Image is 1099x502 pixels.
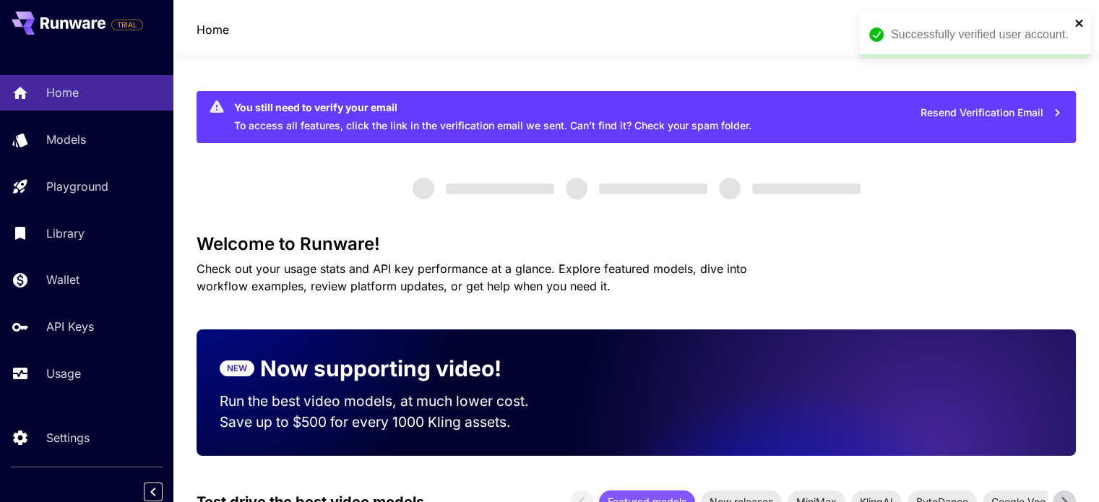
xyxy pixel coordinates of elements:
[111,16,143,33] span: Add your payment card to enable full platform functionality.
[891,26,1070,43] div: Successfully verified user account.
[46,225,85,242] p: Library
[234,95,751,139] div: To access all features, click the link in the verification email we sent. Can’t find it? Check yo...
[46,318,94,335] p: API Keys
[260,352,501,385] p: Now supporting video!
[112,20,142,30] span: TRIAL
[913,98,1070,128] button: Resend Verification Email
[144,482,163,501] button: Collapse sidebar
[220,391,556,412] p: Run the best video models, at much lower cost.
[197,261,747,293] span: Check out your usage stats and API key performance at a glance. Explore featured models, dive int...
[46,84,79,101] p: Home
[197,234,1076,254] h3: Welcome to Runware!
[197,21,229,38] nav: breadcrumb
[46,178,108,195] p: Playground
[234,100,751,115] div: You still need to verify your email
[46,131,86,148] p: Models
[227,362,247,375] p: NEW
[220,412,556,433] p: Save up to $500 for every 1000 Kling assets.
[1074,17,1085,29] button: close
[46,271,79,288] p: Wallet
[46,365,81,382] p: Usage
[46,429,90,446] p: Settings
[197,21,229,38] a: Home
